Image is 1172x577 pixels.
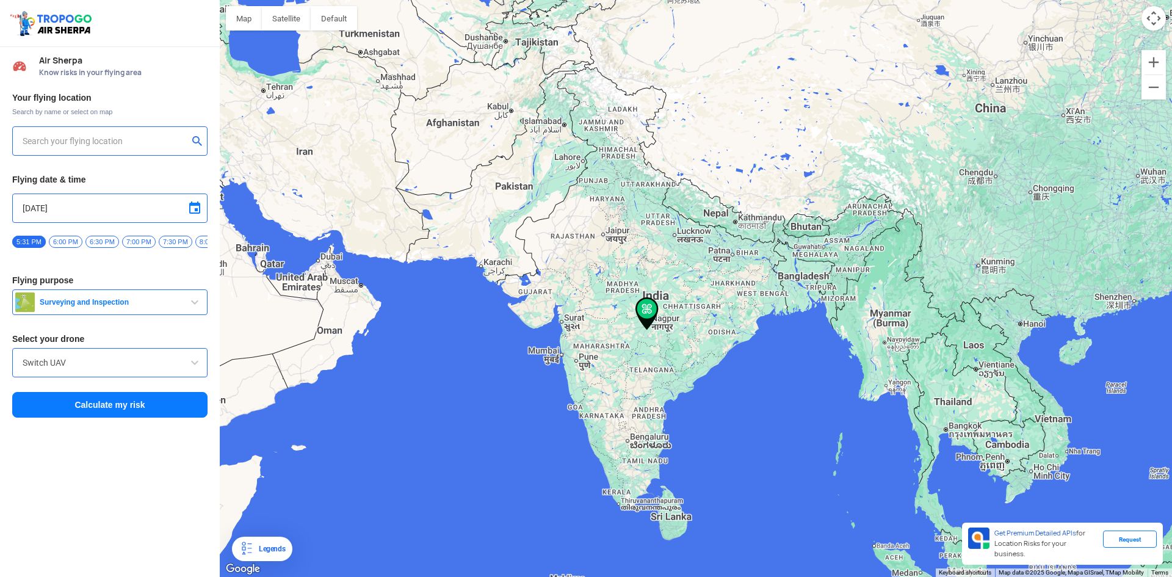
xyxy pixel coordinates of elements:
a: Open this area in Google Maps (opens a new window) [223,561,263,577]
input: Select Date [23,201,197,216]
button: Calculate my risk [12,392,208,418]
span: Map data ©2025 Google, Mapa GISrael, TMap Mobility [999,569,1144,576]
div: Legends [254,542,285,556]
input: Search your flying location [23,134,188,148]
button: Zoom in [1141,50,1166,74]
img: ic_tgdronemaps.svg [9,9,96,37]
button: Show satellite imagery [262,6,311,31]
span: Get Premium Detailed APIs [994,529,1076,537]
span: 6:00 PM [49,236,82,248]
h3: Your flying location [12,93,208,102]
button: Show street map [226,6,262,31]
span: 7:30 PM [159,236,192,248]
button: Map camera controls [1141,6,1166,31]
h3: Flying date & time [12,175,208,184]
input: Search by name or Brand [23,355,197,370]
img: Premium APIs [968,528,989,549]
span: 7:00 PM [122,236,156,248]
img: survey.png [15,292,35,312]
button: Surveying and Inspection [12,289,208,315]
span: 5:31 PM [12,236,46,248]
div: for Location Risks for your business. [989,528,1103,560]
span: 6:30 PM [85,236,119,248]
button: Keyboard shortcuts [939,568,991,577]
img: Google [223,561,263,577]
span: Surveying and Inspection [35,297,187,307]
img: Legends [239,542,254,556]
span: Know risks in your flying area [39,68,208,78]
h3: Flying purpose [12,276,208,285]
a: Terms [1151,569,1168,576]
h3: Select your drone [12,335,208,343]
button: Zoom out [1141,75,1166,100]
div: Request [1103,531,1157,548]
span: Search by name or select on map [12,107,208,117]
img: Risk Scores [12,59,27,73]
span: 8:00 PM [195,236,229,248]
span: Air Sherpa [39,56,208,65]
